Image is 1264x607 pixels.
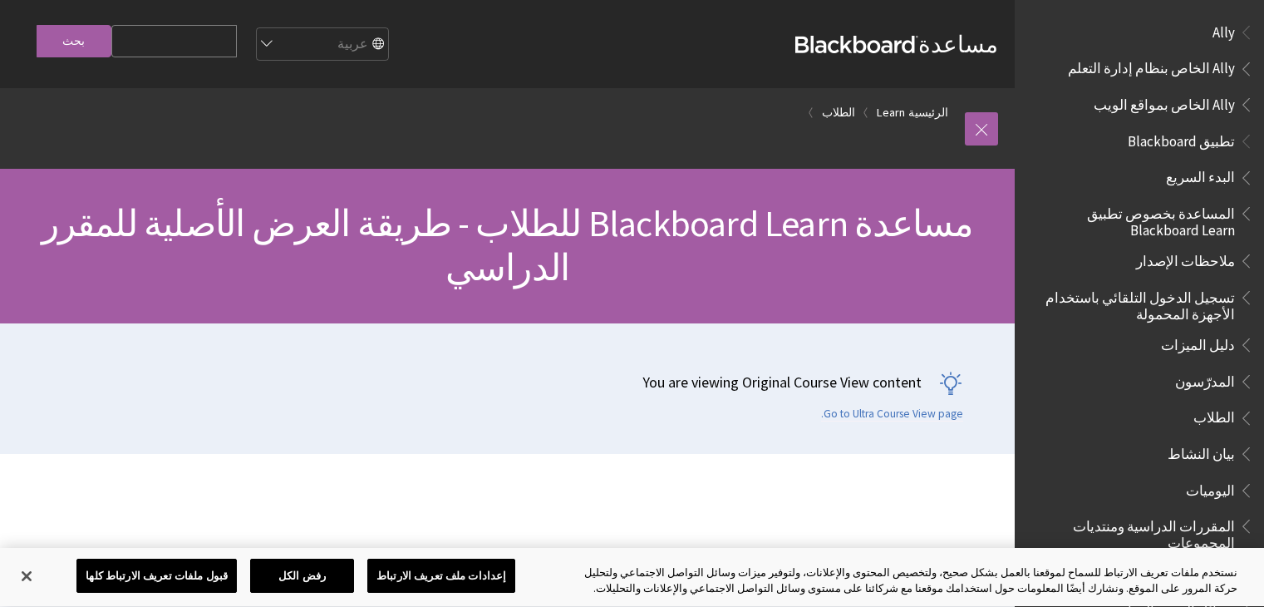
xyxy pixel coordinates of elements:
span: اليوميات [1186,476,1235,499]
a: مساعدةBlackboard [795,29,998,59]
a: الطلاب [822,102,855,123]
span: البدء السريع [1166,164,1235,186]
span: Ally [1212,18,1235,41]
span: المقررات الدراسية ومنتديات المجموعات [1035,512,1235,551]
span: المساعدة بخصوص تطبيق Blackboard Learn [1035,200,1235,239]
button: رفض الكل [250,559,354,594]
div: نستخدم ملفات تعريف الارتباط للسماح لموقعنا بالعمل بشكل صحيح، ولتخصيص المحتوى والإعلانات، ولتوفير ... [568,565,1237,597]
button: إعدادات ملف تعريف الارتباط [367,559,515,594]
button: قبول ملفات تعريف الارتباط كلها [76,559,237,594]
span: Ally الخاص بمواقع الويب [1094,91,1235,113]
span: تسجيل الدخول التلقائي باستخدام الأجهزة المحمولة [1035,284,1235,323]
strong: Blackboard [795,36,918,53]
span: دليل الميزات [1161,331,1235,353]
span: مساعدة Blackboard Learn للطلاب - طريقة العرض الأصلية للمقرر الدراسي [42,200,974,290]
p: You are viewing Original Course View content [17,372,963,392]
a: الرئيسية [908,102,948,123]
span: المدرّسون [1175,368,1235,390]
span: الطلاب [1193,404,1235,427]
span: ملاحظات الإصدار [1136,247,1235,269]
button: إغلاق [8,558,45,595]
span: تطبيق Blackboard [1128,127,1235,150]
select: Site Language Selector [255,28,388,62]
span: Ally الخاص بنظام إدارة التعلم [1068,55,1235,77]
a: Learn [877,102,905,123]
span: بيان النشاط [1168,440,1235,462]
nav: Book outline for Anthology Ally Help [1025,18,1254,119]
a: Go to Ultra Course View page. [821,407,963,422]
input: بحث [37,25,111,57]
